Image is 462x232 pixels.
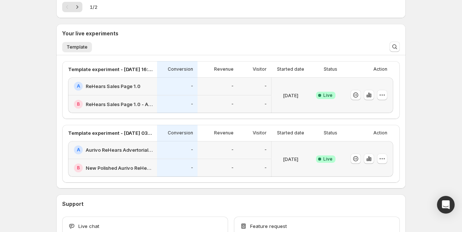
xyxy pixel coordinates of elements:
span: Live [323,156,333,162]
p: Started date [277,66,304,72]
nav: Pagination [62,2,82,12]
h2: A [77,147,80,153]
p: - [191,101,193,107]
p: Template experiment - [DATE] 16:31:28 [68,66,153,73]
p: Started date [277,130,304,136]
p: Status [324,66,337,72]
h2: Aurivo ReHears Advertorial 7.0 (nooro) --> Sales Page 1.0 [86,146,153,154]
p: [DATE] [283,92,298,99]
h3: Your live experiments [62,30,118,37]
h2: A [77,83,80,89]
p: - [191,147,193,153]
p: - [191,83,193,89]
h2: New Polished Aurivo ReHears Advertorial 7.0 (nooro) --&gt; Sales Page 1.0 [86,164,153,172]
span: Live chat [78,222,99,230]
div: Open Intercom Messenger [437,196,455,214]
button: Next [72,2,82,12]
h2: ReHears Sales Page 1.0 [86,82,141,90]
h2: ReHears Sales Page 1.0 - A/B TEST BUTTONS TO BUY SECTION [86,101,153,108]
h2: B [77,165,80,171]
p: Visitor [253,130,267,136]
p: Visitor [253,66,267,72]
p: Revenue [214,66,234,72]
p: - [264,165,267,171]
p: Action [373,66,387,72]
p: - [231,83,234,89]
h2: B [77,101,80,107]
span: Live [323,92,333,98]
p: Status [324,130,337,136]
p: - [231,101,234,107]
p: - [191,165,193,171]
span: Feature request [250,222,287,230]
p: - [231,165,234,171]
p: Template experiment - [DATE] 03:07:03 [68,129,153,137]
p: Conversion [168,66,193,72]
p: - [264,83,267,89]
p: Action [373,130,387,136]
span: 1 / 2 [90,3,97,11]
p: - [231,147,234,153]
p: - [264,101,267,107]
span: Template [67,44,88,50]
p: - [264,147,267,153]
p: Revenue [214,130,234,136]
button: Search and filter results [390,42,400,52]
p: [DATE] [283,155,298,163]
h3: Support [62,200,83,208]
p: Conversion [168,130,193,136]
